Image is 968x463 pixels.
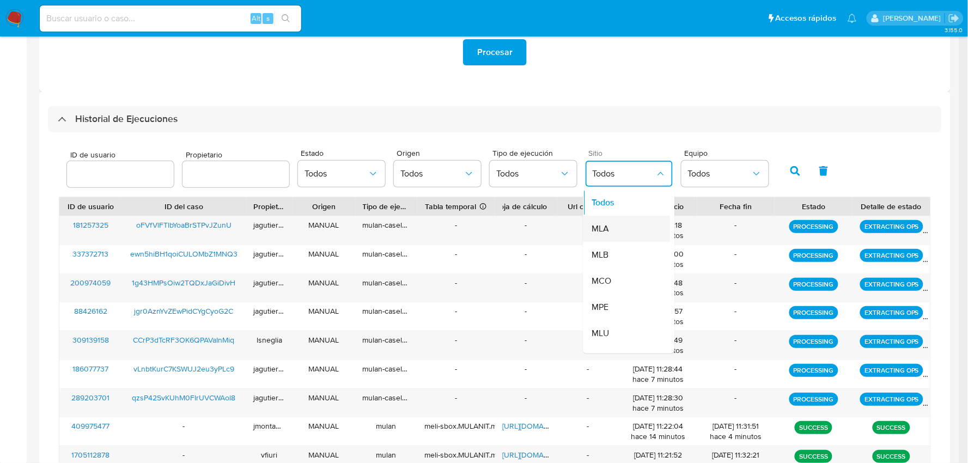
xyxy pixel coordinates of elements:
[945,26,963,34] span: 3.155.0
[948,13,960,24] a: Salir
[883,13,945,23] p: sandra.chabay@mercadolibre.com
[776,13,837,24] span: Accesos rápidos
[266,13,270,23] span: s
[848,14,857,23] a: Notificaciones
[40,11,301,26] input: Buscar usuario o caso...
[252,13,260,23] span: Alt
[275,11,297,26] button: search-icon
